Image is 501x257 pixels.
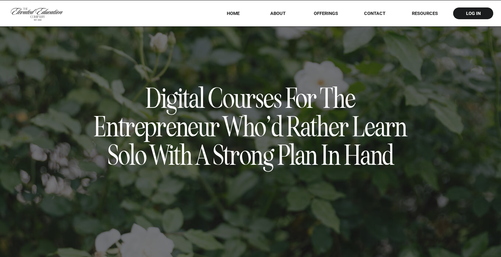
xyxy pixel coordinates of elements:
a: offerings [303,11,348,16]
a: About [265,11,291,16]
h1: Digital courses for the entrepreneur who’d rather learn solo with a strong plan in hand [85,85,416,172]
a: RESOURCES [402,11,448,16]
a: log in [459,11,487,16]
a: Contact [359,11,390,16]
a: HOME [217,11,249,16]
